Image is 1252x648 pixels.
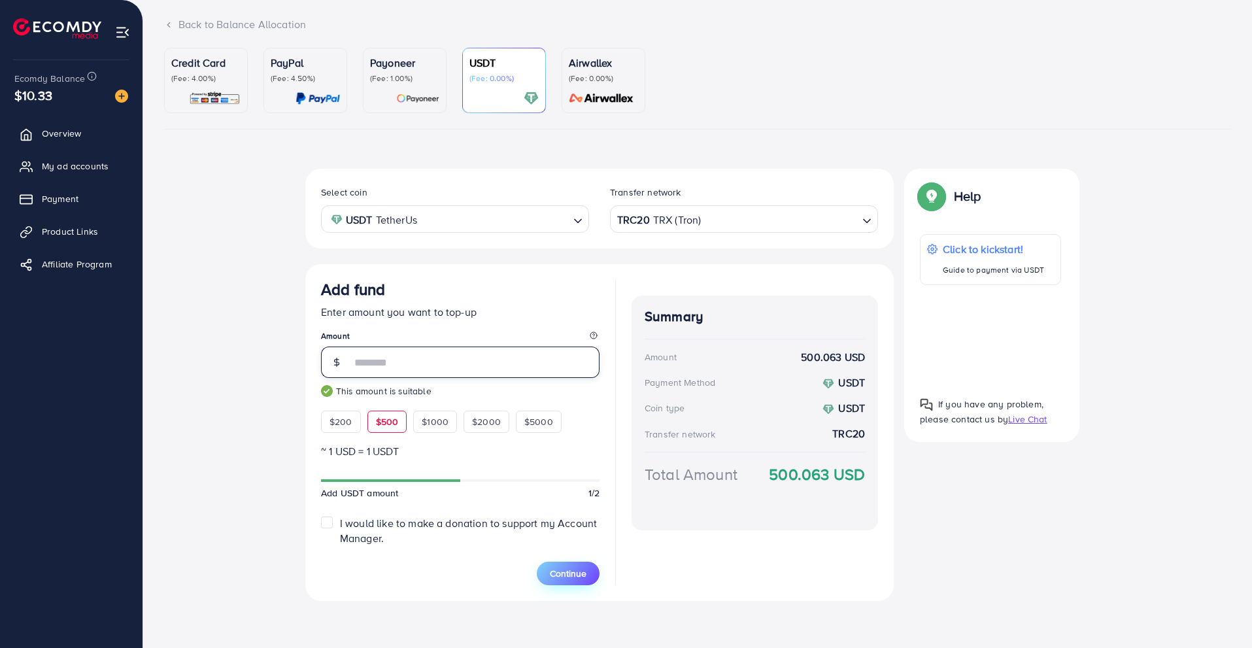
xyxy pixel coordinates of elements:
span: $500 [376,415,399,428]
span: Live Chat [1008,413,1047,426]
span: Affiliate Program [42,258,112,271]
img: Popup guide [920,184,943,208]
span: $200 [330,415,352,428]
p: Guide to payment via USDT [943,262,1044,278]
strong: USDT [346,211,373,230]
span: If you have any problem, please contact us by [920,398,1043,426]
legend: Amount [321,330,600,347]
img: card [565,91,638,106]
img: coin [331,214,343,226]
button: Continue [537,562,600,585]
a: Product Links [10,218,133,245]
img: image [115,90,128,103]
p: (Fee: 0.00%) [469,73,539,84]
p: PayPal [271,55,340,71]
img: card [524,91,539,106]
a: My ad accounts [10,153,133,179]
iframe: Chat [1196,589,1242,638]
span: TRX (Tron) [653,211,702,230]
input: Search for option [702,209,857,230]
strong: TRC20 [617,211,650,230]
p: Click to kickstart! [943,241,1044,257]
img: coin [822,378,834,390]
p: Enter amount you want to top-up [321,304,600,320]
label: Select coin [321,186,367,199]
div: Payment Method [645,376,715,389]
span: $2000 [472,415,501,428]
span: I would like to make a donation to support my Account Manager. [340,516,597,545]
img: card [189,91,241,106]
div: Search for option [610,205,878,232]
div: Transfer network [645,428,716,441]
p: Help [954,188,981,204]
p: (Fee: 4.50%) [271,73,340,84]
span: Ecomdy Balance [14,72,85,85]
img: Popup guide [920,398,933,411]
p: (Fee: 0.00%) [569,73,638,84]
p: Credit Card [171,55,241,71]
img: logo [13,18,101,39]
img: coin [822,403,834,415]
div: Coin type [645,401,685,415]
strong: 500.063 USD [801,350,865,365]
a: Overview [10,120,133,146]
p: (Fee: 1.00%) [370,73,439,84]
img: menu [115,25,130,40]
a: Payment [10,186,133,212]
strong: USDT [838,375,865,390]
small: This amount is suitable [321,384,600,398]
p: Airwallex [569,55,638,71]
a: Affiliate Program [10,251,133,277]
span: Payment [42,192,78,205]
div: Back to Balance Allocation [164,17,1231,32]
span: $1000 [422,415,448,428]
img: guide [321,385,333,397]
p: USDT [469,55,539,71]
p: Payoneer [370,55,439,71]
span: Product Links [42,225,98,238]
span: 1/2 [588,486,600,500]
p: ~ 1 USD = 1 USDT [321,443,600,459]
label: Transfer network [610,186,681,199]
span: Overview [42,127,81,140]
span: $5000 [524,415,553,428]
div: Search for option [321,205,589,232]
span: $10.33 [14,86,52,105]
span: Add USDT amount [321,486,398,500]
span: TetherUs [376,211,417,230]
strong: 500.063 USD [769,463,865,486]
span: My ad accounts [42,160,109,173]
h3: Add fund [321,280,385,299]
input: Search for option [421,209,568,230]
div: Total Amount [645,463,737,486]
p: (Fee: 4.00%) [171,73,241,84]
div: Amount [645,350,677,364]
h4: Summary [645,309,865,325]
img: card [296,91,340,106]
img: card [396,91,439,106]
strong: TRC20 [832,426,865,441]
strong: USDT [838,401,865,415]
span: Continue [550,567,586,580]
